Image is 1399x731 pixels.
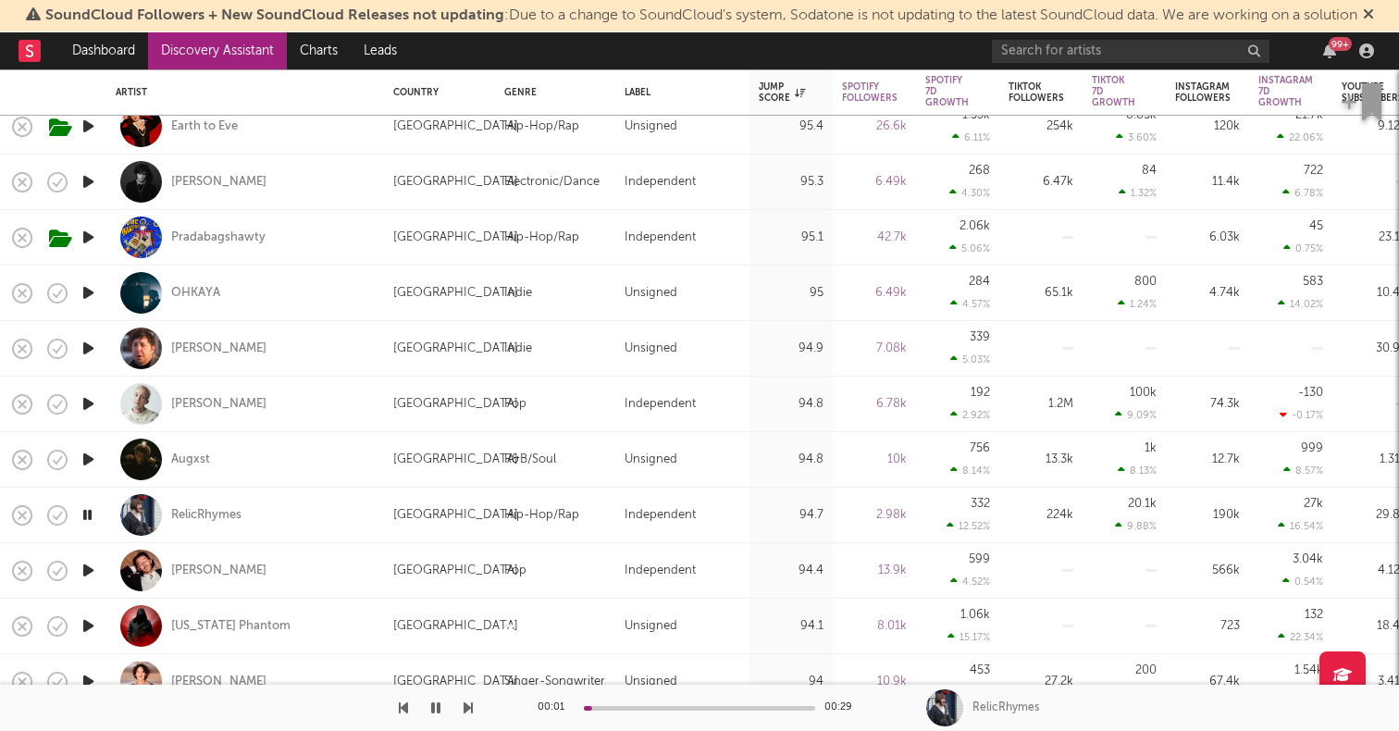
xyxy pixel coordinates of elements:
div: 94.7 [759,504,823,527]
div: 200 [1135,664,1157,676]
div: [GEOGRAPHIC_DATA] [393,504,518,527]
div: [GEOGRAPHIC_DATA] [393,116,518,138]
div: 94 [759,671,823,693]
a: Dashboard [59,32,148,69]
div: 254k [1009,116,1073,138]
div: Tiktok 7D Growth [1092,75,1135,108]
div: 1k [1145,442,1157,454]
div: 84 [1142,165,1157,177]
div: 94.9 [759,338,823,360]
div: 10.9k [842,671,907,693]
div: 756 [970,442,990,454]
div: 16.54 % [1278,520,1323,532]
div: 999 [1301,442,1323,454]
a: RelicRhymes [171,507,241,524]
div: Hip-Hop/Rap [504,116,579,138]
div: 192 [971,387,990,399]
div: Unsigned [625,449,677,471]
div: 332 [971,498,990,510]
div: 1.2M [1009,393,1073,415]
div: 20.1k [1128,498,1157,510]
div: 4.52 % [950,576,990,588]
div: [PERSON_NAME] [171,174,266,191]
div: Pop [504,393,526,415]
div: Independent [625,171,696,193]
div: 8.14 % [950,465,990,477]
div: 8.01k [842,615,907,638]
div: [GEOGRAPHIC_DATA] [393,227,518,249]
div: 6.47k [1009,171,1073,193]
div: 13.9k [842,560,907,582]
div: Independent [625,227,696,249]
div: Artist [116,87,365,98]
div: 67.4k [1175,671,1240,693]
span: : Due to a change to SoundCloud's system, Sodatone is not updating to the latest SoundCloud data.... [45,8,1357,23]
div: 268 [969,165,990,177]
div: 12.7k [1175,449,1240,471]
div: 339 [970,331,990,343]
div: 22.06 % [1277,131,1323,143]
div: 95.3 [759,171,823,193]
div: 599 [969,553,990,565]
a: [PERSON_NAME] [171,341,266,357]
div: Unsigned [625,615,677,638]
div: [GEOGRAPHIC_DATA] [393,338,518,360]
div: 6.03k [1175,227,1240,249]
div: 13.3k [1009,449,1073,471]
div: 74.3k [1175,393,1240,415]
div: Pop [504,560,526,582]
div: 5.06 % [949,242,990,254]
div: R&B/Soul [504,449,556,471]
div: 224k [1009,504,1073,527]
div: Unsigned [625,338,677,360]
div: Electronic/Dance [504,171,600,193]
div: 14.02 % [1278,298,1323,310]
div: 27k [1304,498,1323,510]
div: 100k [1130,387,1157,399]
div: 7.08k [842,338,907,360]
div: 26.6k [842,116,907,138]
div: 284 [969,276,990,288]
div: 94.8 [759,449,823,471]
div: [GEOGRAPHIC_DATA] [393,615,518,638]
div: RelicRhymes [972,700,1039,716]
div: [GEOGRAPHIC_DATA] [393,560,518,582]
div: Spotify Followers [842,81,898,104]
div: [US_STATE] Phantom [171,618,291,635]
div: 11.4k [1175,171,1240,193]
div: -0.17 % [1280,409,1323,421]
span: SoundCloud Followers + New SoundCloud Releases not updating [45,8,504,23]
div: 1.54k [1294,664,1323,676]
div: 8.57 % [1283,465,1323,477]
div: Country [393,87,477,98]
div: 15.17 % [947,631,990,643]
a: [PERSON_NAME] [171,674,266,690]
div: 95 [759,282,823,304]
a: Charts [287,32,351,69]
div: [GEOGRAPHIC_DATA] [393,393,518,415]
div: 5.03 % [950,353,990,365]
input: Search for artists [992,40,1269,63]
div: 723 [1175,615,1240,638]
div: 94.4 [759,560,823,582]
div: [PERSON_NAME] [171,563,266,579]
div: [GEOGRAPHIC_DATA] [393,171,518,193]
div: 95.4 [759,116,823,138]
div: 42.7k [842,227,907,249]
div: 1.24 % [1118,298,1157,310]
div: Indie [504,282,532,304]
div: 1.32 % [1119,187,1157,199]
div: 120k [1175,116,1240,138]
div: Hip-Hop/Rap [504,504,579,527]
div: 00:29 [824,697,861,719]
div: -130 [1298,387,1323,399]
div: Instagram Followers [1175,81,1231,104]
a: Earth to Eve [171,118,238,135]
div: 1.06k [960,609,990,621]
a: Pradabagshawty [171,229,266,246]
div: 2.98k [842,504,907,527]
a: Discovery Assistant [148,32,287,69]
div: 27.2k [1009,671,1073,693]
a: [PERSON_NAME] [171,396,266,413]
